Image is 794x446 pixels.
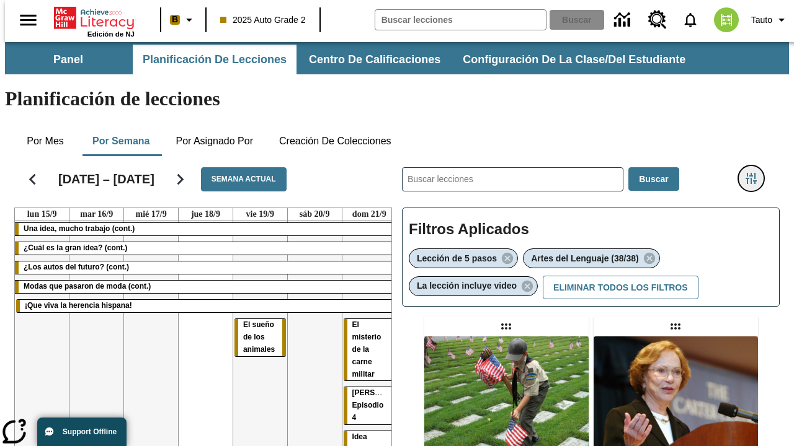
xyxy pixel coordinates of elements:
div: El misterio de la carne militar [344,319,395,381]
div: ¿Cuál es la gran idea? (cont.) [15,242,396,255]
a: 21 de septiembre de 2025 [350,208,389,221]
a: Centro de información [607,3,641,37]
input: Buscar lecciones [403,168,623,191]
div: Eliminar Lección de 5 pasos el ítem seleccionado del filtro [409,248,518,268]
div: Filtros Aplicados [402,208,780,307]
a: 20 de septiembre de 2025 [297,208,332,221]
a: 17 de septiembre de 2025 [133,208,169,221]
button: Regresar [17,164,48,195]
input: Buscar campo [375,10,546,30]
span: B [172,12,178,27]
span: ¿Los autos del futuro? (cont.) [24,263,129,271]
a: 16 de septiembre de 2025 [78,208,115,221]
span: ¡Que viva la herencia hispana! [25,301,132,310]
div: Subbarra de navegación [5,45,697,74]
div: ¡Que viva la herencia hispana! [16,300,395,312]
h2: [DATE] – [DATE] [58,172,154,186]
div: Eliminar Artes del Lenguaje (38/38) el ítem seleccionado del filtro [523,248,660,268]
a: 15 de septiembre de 2025 [25,208,60,221]
button: Perfil/Configuración [746,9,794,31]
button: Configuración de la clase/del estudiante [453,45,695,74]
button: Support Offline [37,418,127,446]
span: Lección de 5 pasos [417,253,497,263]
span: Artes del Lenguaje (38/38) [531,253,639,263]
span: Edición de NJ [87,30,135,38]
button: Buscar [628,167,679,191]
span: Elena Menope: Episodio 4 [352,388,417,422]
button: Por semana [83,126,159,156]
div: ¿Los autos del futuro? (cont.) [15,261,396,274]
h1: Planificación de lecciones [5,87,789,110]
span: 2025 Auto Grade 2 [220,14,306,27]
button: Abrir el menú lateral [10,2,47,38]
span: Configuración de la clase/del estudiante [463,53,685,67]
span: Planificación de lecciones [143,53,287,67]
span: Support Offline [63,427,117,436]
div: Lección arrastrable: Un legado de esperanza [666,317,685,336]
button: Menú lateral de filtros [739,166,764,191]
button: Eliminar todos los filtros [543,276,698,300]
div: Modas que pasaron de moda (cont.) [15,281,396,293]
span: ¿Cuál es la gran idea? (cont.) [24,243,127,252]
span: Centro de calificaciones [309,53,440,67]
span: La lección incluye video [417,281,517,291]
h2: Filtros Aplicados [409,214,773,245]
button: Planificación de lecciones [133,45,297,74]
div: Elena Menope: Episodio 4 [344,387,395,424]
span: Una idea, mucho trabajo (cont.) [24,224,135,233]
img: avatar image [714,7,739,32]
div: Portada [54,4,135,38]
button: Escoja un nuevo avatar [707,4,746,36]
button: Semana actual [201,167,287,191]
span: Tauto [751,14,772,27]
button: Boost El color de la clase es anaranjado claro. Cambiar el color de la clase. [165,9,202,31]
span: El misterio de la carne militar [352,320,381,378]
a: 18 de septiembre de 2025 [189,208,223,221]
button: Centro de calificaciones [299,45,450,74]
button: Panel [6,45,130,74]
a: Centro de recursos, Se abrirá en una pestaña nueva. [641,3,674,37]
div: Eliminar La lección incluye video el ítem seleccionado del filtro [409,276,538,296]
button: Por mes [14,126,76,156]
span: Panel [53,53,83,67]
a: Portada [54,6,135,30]
button: Por asignado por [166,126,263,156]
button: Seguir [164,164,196,195]
div: Una idea, mucho trabajo (cont.) [15,223,396,235]
span: El sueño de los animales [243,320,275,354]
div: El sueño de los animales [234,319,286,356]
a: Notificaciones [674,4,707,36]
div: Lección arrastrable: Recordando a los héroes caídos [496,317,516,336]
div: Subbarra de navegación [5,42,789,74]
button: Creación de colecciones [269,126,401,156]
span: Modas que pasaron de moda (cont.) [24,282,151,291]
a: 19 de septiembre de 2025 [244,208,277,221]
